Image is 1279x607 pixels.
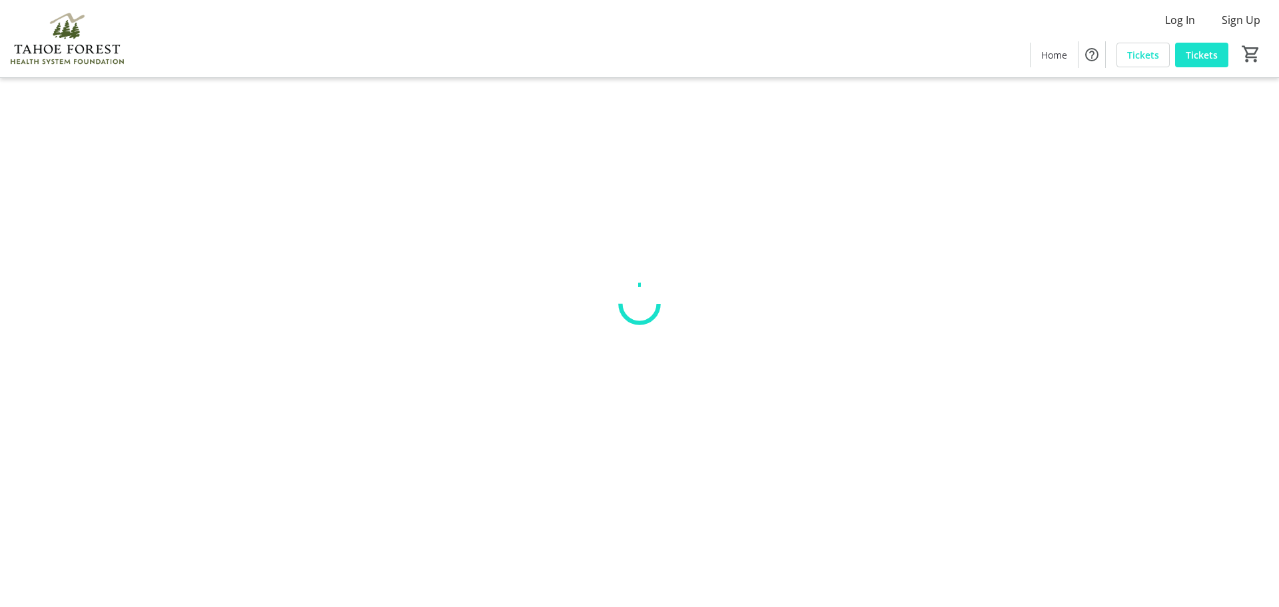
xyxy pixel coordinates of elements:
[1154,9,1206,31] button: Log In
[1041,48,1067,62] span: Home
[1127,48,1159,62] span: Tickets
[1186,48,1218,62] span: Tickets
[1211,9,1271,31] button: Sign Up
[8,5,127,72] img: Tahoe Forest Health System Foundation's Logo
[1175,43,1228,67] a: Tickets
[1078,41,1105,68] button: Help
[1031,43,1078,67] a: Home
[1239,42,1263,66] button: Cart
[1222,12,1260,28] span: Sign Up
[1165,12,1195,28] span: Log In
[1116,43,1170,67] a: Tickets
